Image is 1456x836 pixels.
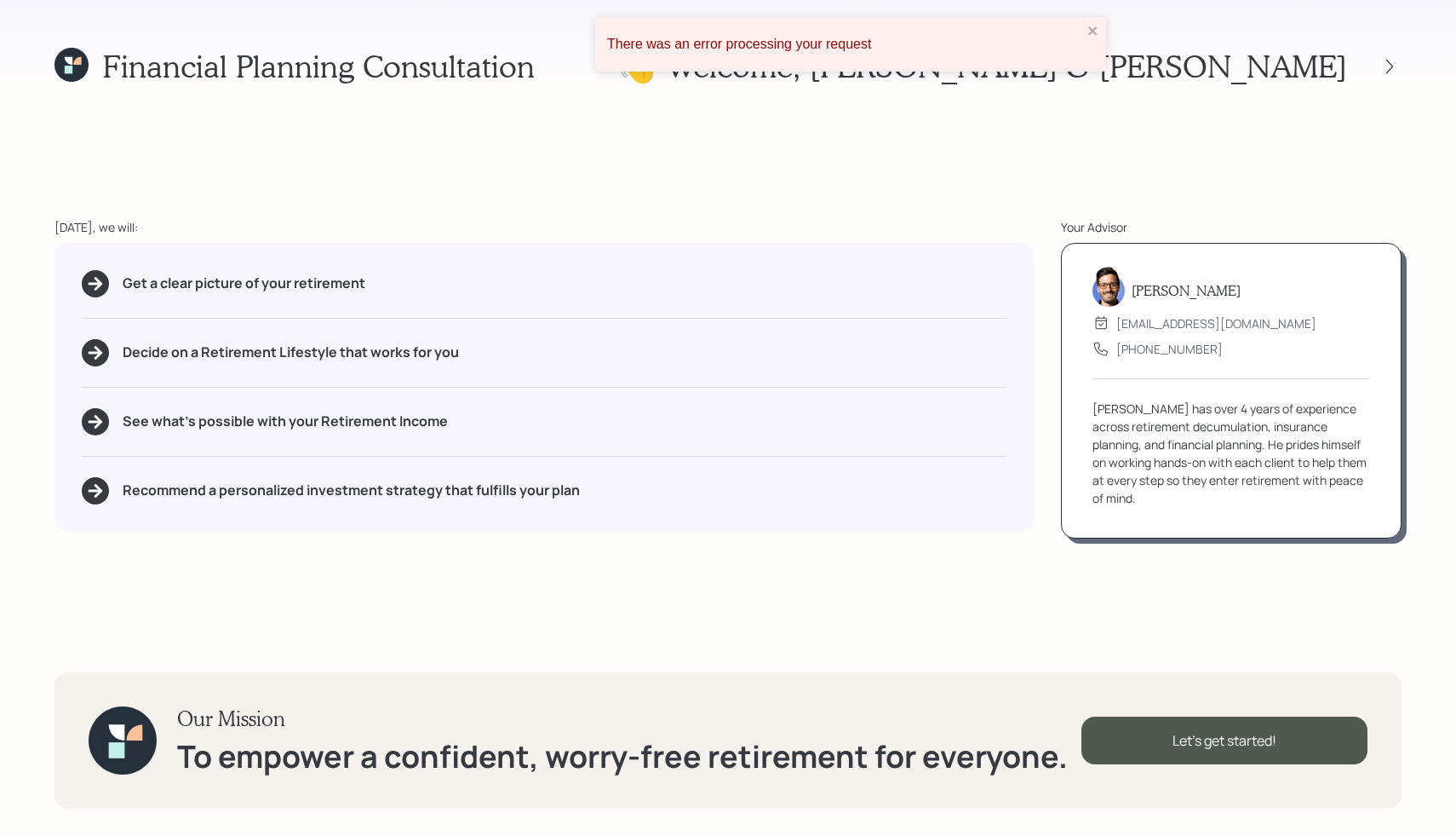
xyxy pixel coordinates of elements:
[1061,218,1402,236] div: Your Advisor
[1092,400,1370,507] div: [PERSON_NAME] has over 4 years of experience across retirement decumulation, insurance planning, ...
[1087,24,1099,40] button: close
[1116,340,1223,358] div: [PHONE_NUMBER]
[123,275,365,291] h5: Get a clear picture of your retirement
[177,738,1068,775] h1: To empower a confident, worry-free retirement for everyone.
[54,218,1034,236] div: [DATE], we will:
[123,413,448,430] h5: See what's possible with your Retirement Income
[102,48,535,84] h1: Financial Planning Consultation
[607,37,1082,52] div: There was an error processing your request
[1116,314,1316,332] div: [EMAIL_ADDRESS][DOMAIN_NAME]
[1132,282,1241,298] h5: [PERSON_NAME]
[1092,266,1125,307] img: sami-boghos-headshot.png
[1081,717,1367,764] div: Let's get started!
[123,344,459,360] h5: Decide on a Retirement Lifestyle that works for you
[177,706,1068,731] h3: Our Mission
[123,482,580,499] h5: Recommend a personalized investment strategy that fulfills your plan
